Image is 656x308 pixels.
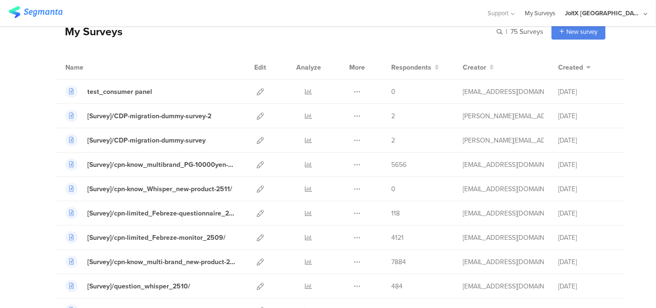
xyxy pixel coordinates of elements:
span: Created [558,62,583,72]
div: [DATE] [558,87,615,97]
span: Respondents [391,62,431,72]
span: 0 [391,87,396,97]
div: JoltX [GEOGRAPHIC_DATA] [565,9,641,18]
div: [Survey]/cpn-limited_Febreze-questionnaire_2509/ [87,208,236,218]
div: [DATE] [558,160,615,170]
a: test_consumer panel [65,85,152,98]
img: segmanta logo [9,6,62,18]
a: [Survey]/cpn-limited_Febreze-monitor_2509/ [65,231,226,244]
div: [Survey]/cpn-know_Whisper_new-product-2511/ [87,184,232,194]
span: Creator [463,62,486,72]
div: kumai.ik@pg.com [463,184,544,194]
div: [DATE] [558,281,615,291]
span: | [504,27,509,37]
a: [Survey]/cpn-know_Whisper_new-product-2511/ [65,183,232,195]
div: praharaj.sp.1@pg.com [463,111,544,121]
div: kumai.ik@pg.com [463,233,544,243]
a: [Survey]/cpn-limited_Febreze-questionnaire_2509/ [65,207,236,219]
div: [Survey]/CDP-migration-dummy-survey-2 [87,111,211,121]
div: kumai.ik@pg.com [463,87,544,97]
span: 2 [391,135,395,145]
a: [Survey]/question_whisper_2510/ [65,280,190,292]
div: kumai.ik@pg.com [463,281,544,291]
button: Respondents [391,62,439,72]
div: kumai.ik@pg.com [463,160,544,170]
div: [DATE] [558,184,615,194]
div: [DATE] [558,111,615,121]
span: 118 [391,208,400,218]
a: [Survey]/CDP-migration-dummy-survey-2 [65,110,211,122]
div: [DATE] [558,233,615,243]
div: [DATE] [558,135,615,145]
span: New survey [566,27,597,36]
div: [Survey]/cpn-know_multibrand_PG-10000yen-2510/ [87,160,236,170]
div: praharaj.sp.1@pg.com [463,135,544,145]
span: 2 [391,111,395,121]
div: More [347,55,367,79]
span: Support [488,9,509,18]
a: [Survey]/CDP-migration-dummy-survey [65,134,206,146]
span: 7884 [391,257,406,267]
span: 484 [391,281,403,291]
a: [Survey]/cpn-know_multi-brand_new-product-2509/ [65,256,236,268]
div: Analyze [294,55,323,79]
div: Name [65,62,123,72]
button: Created [558,62,591,72]
div: [DATE] [558,208,615,218]
span: 5656 [391,160,406,170]
div: [Survey]/cpn-know_multi-brand_new-product-2509/ [87,257,236,267]
div: [Survey]/cpn-limited_Febreze-monitor_2509/ [87,233,226,243]
div: [Survey]/CDP-migration-dummy-survey [87,135,206,145]
span: 0 [391,184,396,194]
div: [Survey]/question_whisper_2510/ [87,281,190,291]
a: [Survey]/cpn-know_multibrand_PG-10000yen-2510/ [65,158,236,171]
div: [DATE] [558,257,615,267]
button: Creator [463,62,494,72]
div: test_consumer panel [87,87,152,97]
div: Edit [250,55,271,79]
span: 4121 [391,233,404,243]
span: 75 Surveys [510,27,543,37]
div: kumai.ik@pg.com [463,257,544,267]
div: My Surveys [55,23,123,40]
div: kumai.ik@pg.com [463,208,544,218]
